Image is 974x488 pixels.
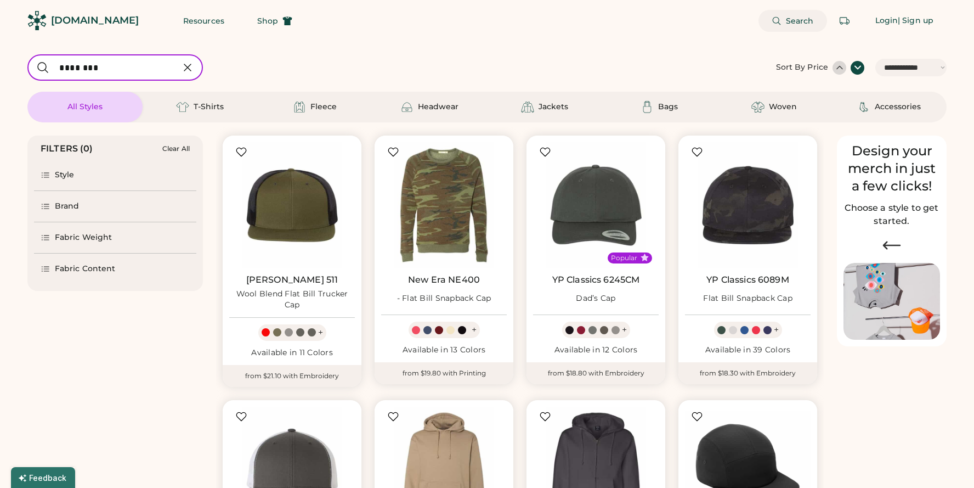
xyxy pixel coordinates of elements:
div: Sort By Price [776,62,828,73]
div: Bags [658,102,678,113]
div: Design your merch in just a few clicks! [843,142,940,195]
img: Headwear Icon [400,100,414,114]
img: New Era NE400 - Flat Bill Snapback Cap [381,142,507,268]
div: Available in 13 Colors [381,345,507,356]
img: Bags Icon [641,100,654,114]
img: Rendered Logo - Screens [27,11,47,30]
div: | Sign up [898,15,933,26]
img: T-Shirts Icon [176,100,189,114]
div: + [622,324,627,336]
div: Flat Bill Snapback Cap [703,293,792,304]
div: Wool Blend Flat Bill Trucker Cap [229,289,355,311]
div: Clear All [162,145,190,153]
button: Shop [244,10,305,32]
div: Available in 12 Colors [533,345,659,356]
div: Jackets [539,102,568,113]
div: Available in 39 Colors [685,345,811,356]
div: from $19.80 with Printing [375,362,513,384]
div: Fabric Content [55,263,115,274]
a: YP Classics 6089M [706,274,789,285]
h2: Choose a style to get started. [843,201,940,228]
div: from $18.30 with Embroidery [678,362,817,384]
div: from $21.10 with Embroidery [223,365,361,387]
button: Resources [170,10,237,32]
div: Fabric Weight [55,232,112,243]
div: Fleece [310,102,337,113]
a: [PERSON_NAME] 511 [246,274,338,285]
div: from $18.80 with Embroidery [526,362,665,384]
div: + [318,327,323,339]
div: All Styles [67,102,103,113]
img: Accessories Icon [857,100,870,114]
div: Accessories [875,102,921,113]
div: Available in 11 Colors [229,347,355,358]
img: YP Classics 6089M Flat Bill Snapback Cap [685,142,811,268]
button: Popular Style [641,254,649,262]
div: + [774,324,779,336]
div: T-Shirts [194,102,224,113]
button: Search [758,10,827,32]
a: New Era NE400 [408,274,480,285]
span: Search [786,17,814,25]
img: Woven Icon [751,100,765,114]
div: Brand [55,201,80,212]
div: Headwear [418,102,458,113]
span: Shop [257,17,278,25]
div: Login [875,15,898,26]
img: Jackets Icon [521,100,534,114]
div: Woven [769,102,797,113]
div: FILTERS (0) [41,142,93,155]
div: [DOMAIN_NAME] [51,14,139,27]
a: YP Classics 6245CM [552,274,640,285]
div: Style [55,170,75,181]
img: Richardson 511 Wool Blend Flat Bill Trucker Cap [229,142,355,268]
img: Image of Lisa Congdon Eye Print on T-Shirt and Hat [843,263,940,340]
button: Retrieve an order [834,10,856,32]
img: YP Classics 6245CM Dad’s Cap [533,142,659,268]
div: - Flat Bill Snapback Cap [397,293,491,304]
div: Popular [611,254,637,262]
img: Fleece Icon [293,100,306,114]
div: Dad’s Cap [576,293,615,304]
div: + [472,324,477,336]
